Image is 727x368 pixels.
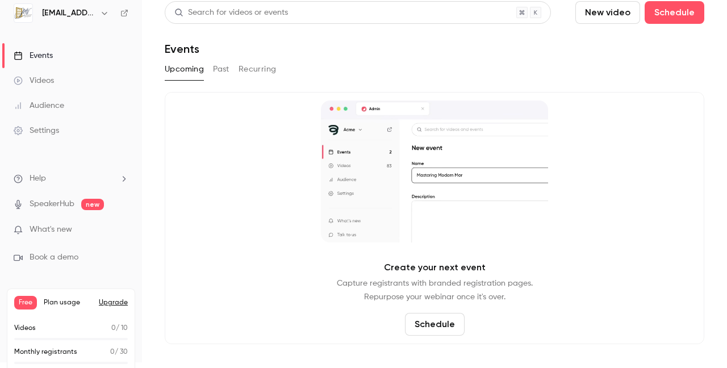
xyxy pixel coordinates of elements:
[165,42,199,56] h1: Events
[213,60,229,78] button: Past
[14,75,54,86] div: Videos
[14,100,64,111] div: Audience
[14,296,37,310] span: Free
[111,323,128,333] p: / 10
[42,7,95,19] h6: [EMAIL_ADDRESS][DOMAIN_NAME]
[165,60,204,78] button: Upcoming
[14,173,128,185] li: help-dropdown-opener
[110,347,128,357] p: / 30
[30,252,78,264] span: Book a demo
[115,225,128,235] iframe: Noticeable Trigger
[14,125,59,136] div: Settings
[645,1,704,24] button: Schedule
[14,4,32,22] img: mtb@mtb-gestioninmobiliaria.com
[14,50,53,61] div: Events
[575,1,640,24] button: New video
[30,173,46,185] span: Help
[239,60,277,78] button: Recurring
[111,325,116,332] span: 0
[81,199,104,210] span: new
[99,298,128,307] button: Upgrade
[174,7,288,19] div: Search for videos or events
[337,277,533,304] p: Capture registrants with branded registration pages. Repurpose your webinar once it's over.
[14,347,77,357] p: Monthly registrants
[44,298,92,307] span: Plan usage
[384,261,486,274] p: Create your next event
[110,349,115,356] span: 0
[30,198,74,210] a: SpeakerHub
[30,224,72,236] span: What's new
[14,323,36,333] p: Videos
[405,313,465,336] button: Schedule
